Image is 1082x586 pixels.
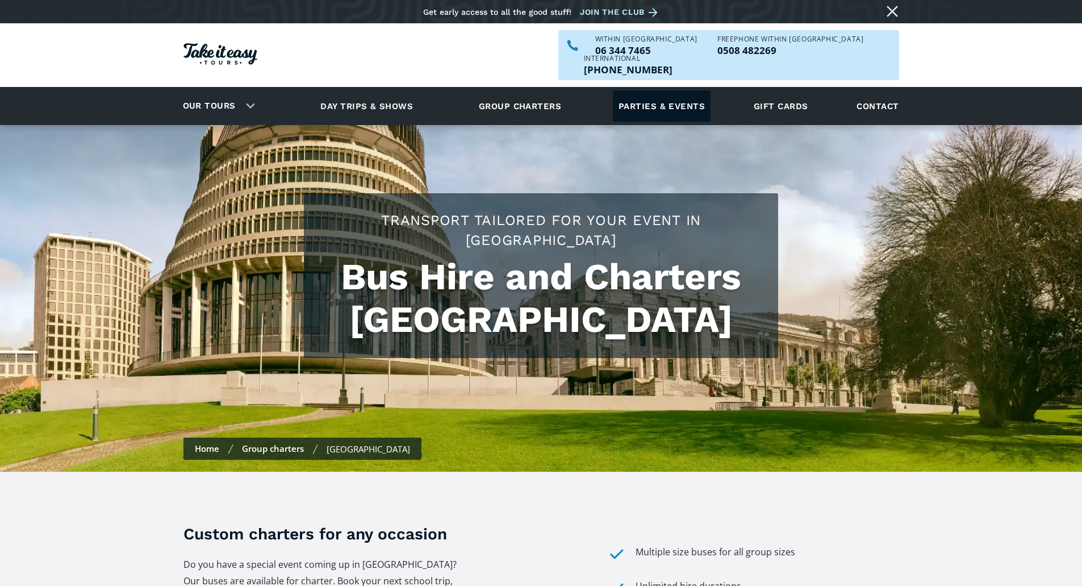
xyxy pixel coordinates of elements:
div: International [584,55,672,62]
a: Close message [883,2,901,20]
a: Group charters [465,90,575,122]
p: 0508 482269 [717,45,863,55]
a: Call us outside of NZ on +6463447465 [584,65,672,74]
a: Home [195,443,219,454]
div: Freephone WITHIN [GEOGRAPHIC_DATA] [717,36,863,43]
div: [GEOGRAPHIC_DATA] [327,443,410,455]
div: Our tours [169,90,264,122]
p: 06 344 7465 [595,45,697,55]
h2: Transport tailored for your event in [GEOGRAPHIC_DATA] [315,210,767,250]
a: Group charters [242,443,304,454]
h3: Custom charters for any occasion [183,523,475,545]
a: Join the club [580,5,662,19]
img: Take it easy Tours logo [183,43,257,65]
a: Gift cards [748,90,814,122]
p: [PHONE_NUMBER] [584,65,672,74]
div: Multiple size buses for all group sizes [636,544,795,564]
a: Homepage [183,38,257,73]
a: Parties & events [613,90,711,122]
h1: Bus Hire and Charters [GEOGRAPHIC_DATA] [315,256,767,341]
a: Our tours [174,93,244,119]
a: Call us within NZ on 063447465 [595,45,697,55]
a: Call us freephone within NZ on 0508482269 [717,45,863,55]
div: Get early access to all the good stuff! [423,7,571,16]
a: Day trips & shows [306,90,427,122]
div: WITHIN [GEOGRAPHIC_DATA] [595,36,697,43]
a: Contact [851,90,904,122]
